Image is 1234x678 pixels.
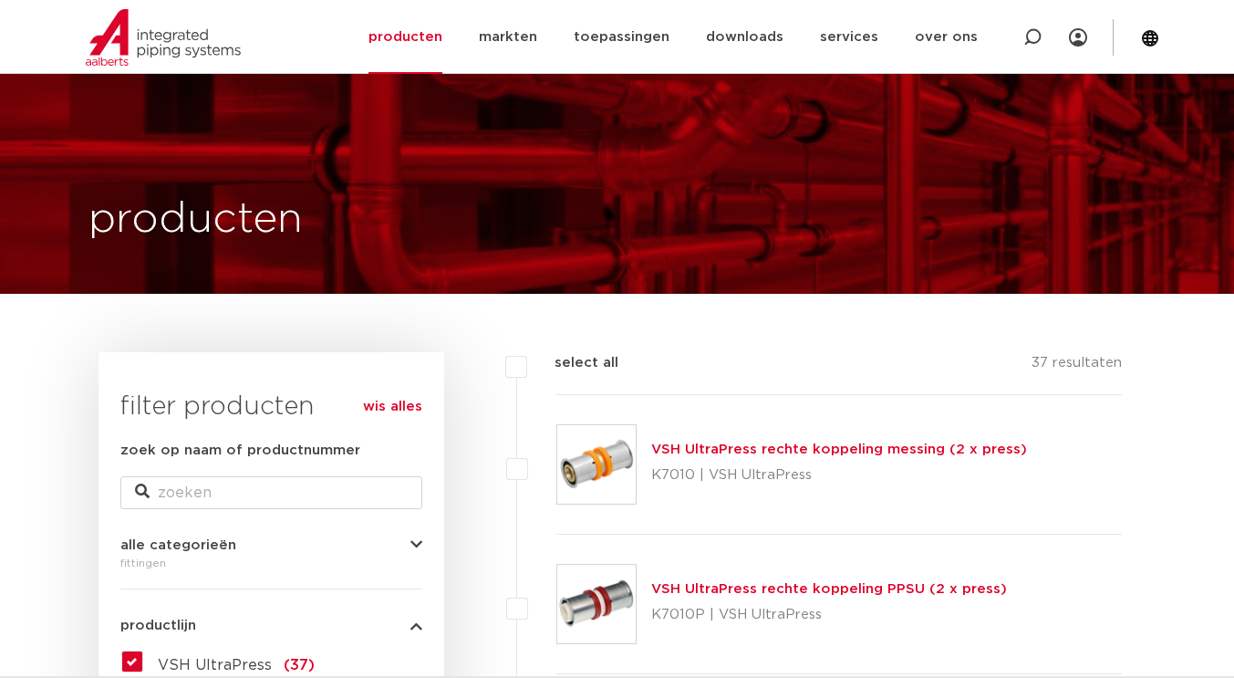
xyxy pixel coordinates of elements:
[120,476,422,509] input: zoeken
[158,658,272,673] span: VSH UltraPress
[1032,352,1122,381] p: 37 resultaten
[651,600,1007,630] p: K7010P | VSH UltraPress
[88,191,303,249] h1: producten
[527,352,618,374] label: select all
[120,389,422,425] h3: filter producten
[557,425,636,504] img: Thumbnail for VSH UltraPress rechte koppeling messing (2 x press)
[120,440,360,462] label: zoek op naam of productnummer
[120,538,422,552] button: alle categorieën
[120,538,236,552] span: alle categorieën
[557,565,636,643] img: Thumbnail for VSH UltraPress rechte koppeling PPSU (2 x press)
[651,443,1027,456] a: VSH UltraPress rechte koppeling messing (2 x press)
[363,396,422,418] a: wis alles
[651,582,1007,596] a: VSH UltraPress rechte koppeling PPSU (2 x press)
[284,658,315,673] span: (37)
[120,619,196,632] span: productlijn
[120,552,422,574] div: fittingen
[651,461,1027,490] p: K7010 | VSH UltraPress
[120,619,422,632] button: productlijn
